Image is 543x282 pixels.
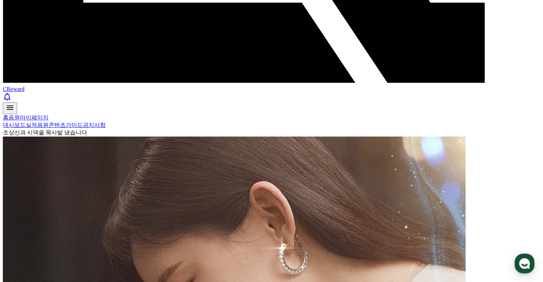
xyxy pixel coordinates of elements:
[47,223,92,241] a: 대화
[3,129,540,137] div: 조상신과 시댁을 묵사발 냈습니다
[110,234,119,239] span: 설정
[3,122,26,128] a: 대시보드
[9,114,20,121] a: 음원
[3,114,9,121] a: 홈
[49,122,66,128] a: 콘텐츠
[92,223,137,241] a: 설정
[22,234,27,239] span: 홈
[2,223,47,241] a: 홈
[20,114,49,121] a: 마이페이지
[66,122,83,128] a: 가이드
[3,80,540,92] a: CReward
[3,86,24,92] span: CReward
[83,122,106,128] a: 공지사항
[37,122,49,128] a: 음원
[26,122,37,128] a: 실적
[65,234,74,240] span: 대화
